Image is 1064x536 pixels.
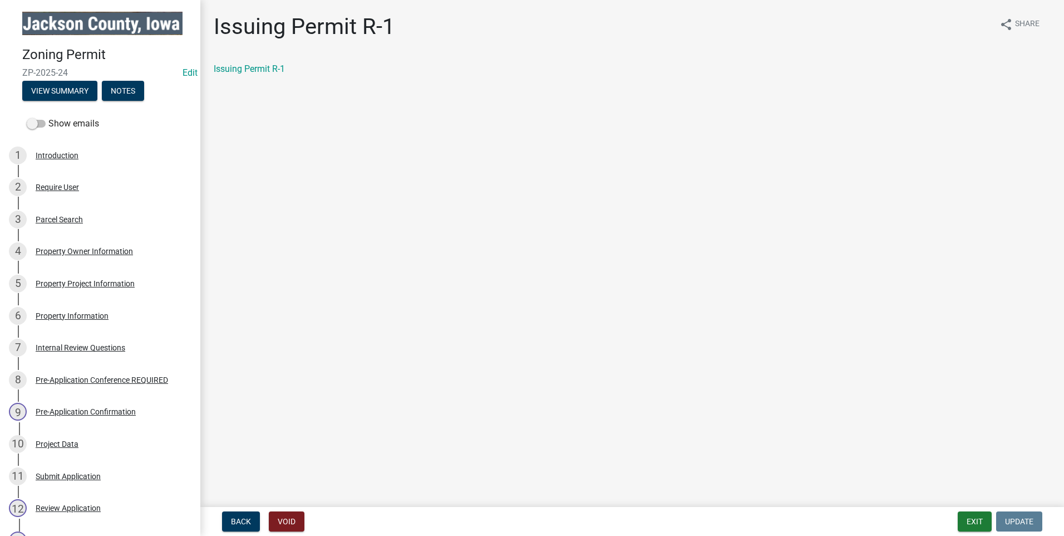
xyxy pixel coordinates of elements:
[958,511,992,532] button: Exit
[9,435,27,453] div: 10
[22,81,97,101] button: View Summary
[102,87,144,96] wm-modal-confirm: Notes
[9,211,27,228] div: 3
[36,183,79,191] div: Require User
[183,67,198,78] wm-modal-confirm: Edit Application Number
[222,511,260,532] button: Back
[9,467,27,485] div: 11
[214,13,395,40] h1: Issuing Permit R-1
[996,511,1042,532] button: Update
[36,440,78,448] div: Project Data
[9,147,27,164] div: 1
[22,87,97,96] wm-modal-confirm: Summary
[27,117,99,130] label: Show emails
[22,67,178,78] span: ZP-2025-24
[999,18,1013,31] i: share
[36,247,133,255] div: Property Owner Information
[36,504,101,512] div: Review Application
[1005,517,1033,526] span: Update
[1015,18,1040,31] span: Share
[22,12,183,35] img: Jackson County, Iowa
[231,517,251,526] span: Back
[9,371,27,389] div: 8
[269,511,304,532] button: Void
[36,344,125,352] div: Internal Review Questions
[9,403,27,421] div: 9
[991,13,1048,35] button: shareShare
[22,47,191,63] h4: Zoning Permit
[36,472,101,480] div: Submit Application
[9,178,27,196] div: 2
[183,67,198,78] a: Edit
[36,312,109,320] div: Property Information
[214,64,285,74] a: Issuing Permit R-1
[36,152,78,159] div: Introduction
[36,376,168,384] div: Pre-Application Conference REQUIRED
[9,307,27,325] div: 6
[9,242,27,260] div: 4
[9,275,27,293] div: 5
[9,499,27,517] div: 12
[36,280,135,288] div: Property Project Information
[36,408,136,416] div: Pre-Application Confirmation
[9,339,27,357] div: 7
[36,216,83,223] div: Parcel Search
[102,81,144,101] button: Notes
